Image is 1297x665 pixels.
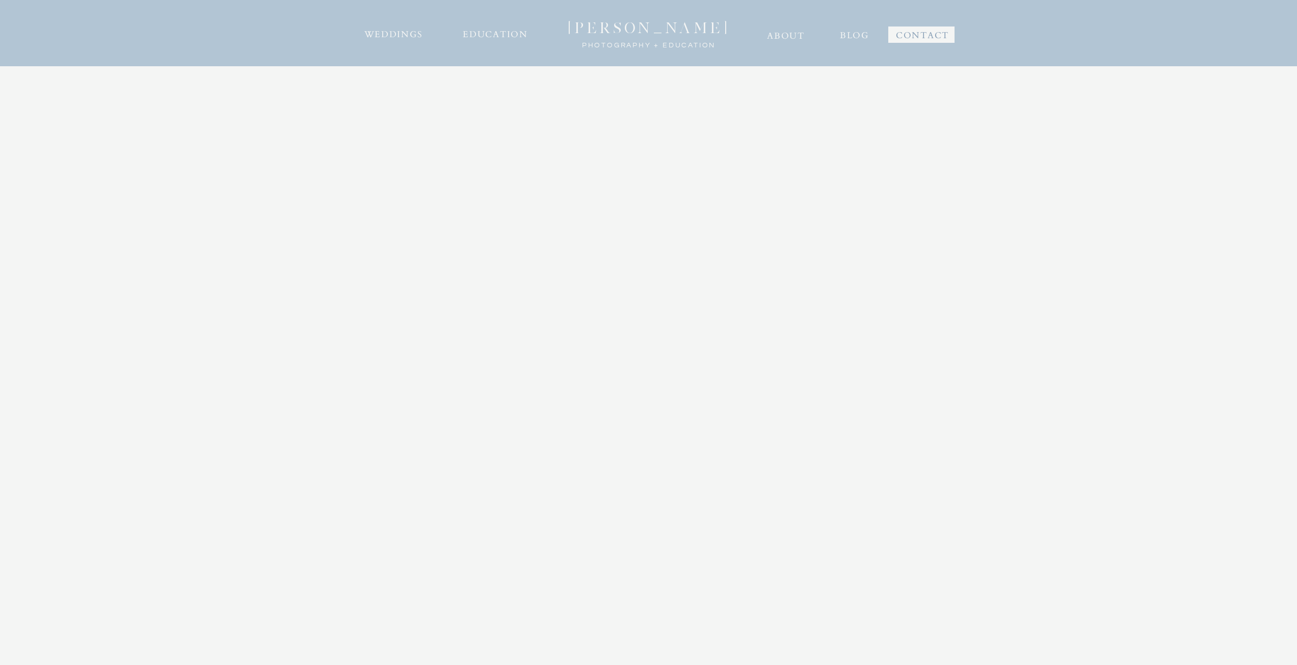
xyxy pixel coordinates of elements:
[557,19,742,33] a: [PERSON_NAME]
[895,26,950,40] a: CONTACT
[766,26,806,43] a: ABOUT
[363,25,425,41] a: WEDDINGS
[579,39,719,46] a: photography + Education
[462,25,530,41] a: EDUCATION
[839,26,870,40] a: BLOG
